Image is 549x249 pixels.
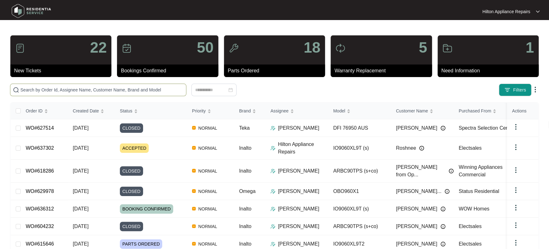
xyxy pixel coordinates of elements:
p: Hilton Appliance Repairs [278,141,328,156]
img: icon [229,43,239,53]
img: icon [442,43,452,53]
p: Parts Ordered [228,67,325,75]
span: [DATE] [73,206,88,211]
span: NORMAL [196,144,220,152]
span: NORMAL [196,205,220,213]
span: Inalto [239,206,251,211]
span: CLOSED [120,166,143,176]
img: Info icon [440,241,445,246]
span: PARTS ORDERED [120,239,162,249]
img: search-icon [13,87,19,93]
span: [DATE] [73,241,88,246]
a: WO#629978 [26,189,54,194]
span: Roshnee [396,144,416,152]
img: Vercel Logo [192,146,196,150]
span: [PERSON_NAME] [396,240,437,248]
span: ACCEPTED [120,143,149,153]
td: ARBC90TPS (s+co) [328,218,391,235]
span: NORMAL [196,223,220,230]
img: Assigner Icon [270,126,275,131]
p: 18 [304,40,320,55]
span: [DATE] [73,168,88,174]
img: icon [15,43,25,53]
img: Vercel Logo [192,189,196,193]
img: Assigner Icon [270,189,275,194]
img: dropdown arrow [512,166,520,174]
span: Electsales [459,241,482,246]
img: Assigner Icon [270,169,275,174]
img: Vercel Logo [192,242,196,246]
p: [PERSON_NAME] [278,167,319,175]
th: Brand [234,103,265,119]
img: dropdown arrow [512,221,520,229]
p: 50 [197,40,213,55]
td: IO9060XL9T (s) [328,200,391,218]
span: [PERSON_NAME] from Op... [396,163,445,179]
span: WOW Homes [459,206,489,211]
span: Customer Name [396,107,428,114]
p: 1 [525,40,534,55]
img: dropdown arrow [512,204,520,211]
img: Assigner Icon [270,241,275,246]
img: Info icon [445,189,450,194]
img: Vercel Logo [192,224,196,228]
p: Warranty Replacement [334,67,432,75]
span: Filters [513,87,526,93]
th: Purchased From [454,103,516,119]
th: Actions [507,103,538,119]
span: Created Date [73,107,99,114]
span: CLOSED [120,187,143,196]
p: 5 [419,40,427,55]
p: [PERSON_NAME] [278,240,319,248]
img: Info icon [449,169,454,174]
img: Info icon [440,224,445,229]
span: NORMAL [196,240,220,248]
p: Hilton Appliance Repairs [482,8,530,15]
img: dropdown arrow [536,10,540,13]
p: Bookings Confirmed [121,67,218,75]
img: residentia service logo [9,2,53,20]
span: NORMAL [196,167,220,175]
p: New Tickets [14,67,111,75]
span: Status Residential [459,189,499,194]
p: Need Information [441,67,539,75]
span: NORMAL [196,124,220,132]
span: Priority [192,107,206,114]
img: dropdown arrow [512,123,520,131]
img: Vercel Logo [192,169,196,173]
span: Winning Appliances Commercial [459,164,503,177]
td: OBO960X1 [328,183,391,200]
img: icon [335,43,345,53]
th: Order ID [21,103,68,119]
img: dropdown arrow [512,143,520,151]
img: dropdown arrow [512,239,520,246]
span: [PERSON_NAME] [396,205,437,213]
a: WO#636312 [26,206,54,211]
span: Purchased From [459,107,491,114]
a: WO#604232 [26,224,54,229]
img: Assigner Icon [270,206,275,211]
span: Inalto [239,241,251,246]
span: Order ID [26,107,43,114]
img: Vercel Logo [192,126,196,130]
img: Assigner Icon [270,224,275,229]
a: WO#618286 [26,168,54,174]
span: [DATE] [73,224,88,229]
img: Info icon [440,206,445,211]
th: Status [115,103,187,119]
button: filter iconFilters [499,84,531,96]
p: 22 [90,40,107,55]
input: Search by Order Id, Assignee Name, Customer Name, Brand and Model [20,86,184,93]
span: BOOKING CONFIRMED [120,204,173,214]
span: Inalto [239,145,251,151]
img: Info icon [440,126,445,131]
th: Model [328,103,391,119]
td: ARBC90TPS (s+co) [328,160,391,183]
span: [PERSON_NAME] [396,124,437,132]
span: [PERSON_NAME]... [396,188,441,195]
span: NORMAL [196,188,220,195]
span: [DATE] [73,145,88,151]
span: Model [333,107,345,114]
img: filter icon [504,87,510,93]
img: Vercel Logo [192,207,196,210]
